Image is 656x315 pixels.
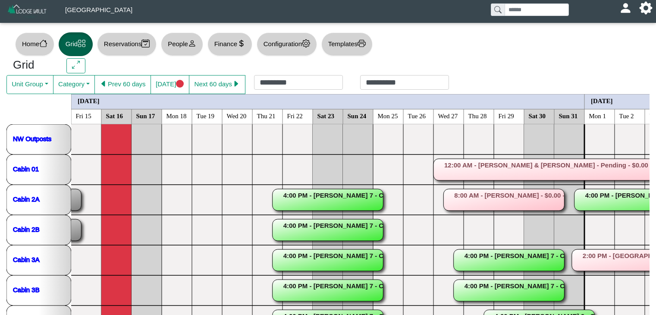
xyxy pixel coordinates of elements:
[257,32,317,56] button: Configurationgear
[76,112,91,119] text: Fri 15
[207,32,252,56] button: Financecurrency dollar
[227,112,247,119] text: Wed 20
[321,32,373,56] button: Templatesprinter
[100,80,108,88] svg: caret left fill
[161,32,203,56] button: Peopleperson
[589,112,606,119] text: Mon 1
[494,6,501,13] svg: search
[136,112,155,119] text: Sun 17
[438,112,458,119] text: Wed 27
[13,195,40,202] a: Cabin 2A
[13,255,40,263] a: Cabin 3A
[13,165,39,172] a: Cabin 01
[13,225,40,233] a: Cabin 2B
[622,5,629,11] svg: person fill
[499,112,514,119] text: Fri 29
[7,3,48,19] img: Z
[317,112,335,119] text: Sat 23
[360,75,449,90] input: Check out
[237,39,245,47] svg: currency dollar
[468,112,487,119] text: Thu 28
[408,112,426,119] text: Tue 26
[15,32,54,56] button: Homehouse
[378,112,398,119] text: Mon 25
[39,39,47,47] svg: house
[141,39,150,47] svg: calendar2 check
[166,112,187,119] text: Mon 18
[257,112,276,119] text: Thu 21
[106,112,123,119] text: Sat 16
[59,32,93,56] button: Gridgrid
[94,75,151,94] button: caret left fillPrev 60 days
[559,112,578,119] text: Sun 31
[151,75,189,94] button: [DATE]circle fill
[78,39,86,47] svg: grid
[591,97,613,104] text: [DATE]
[197,112,215,119] text: Tue 19
[97,32,157,56] button: Reservationscalendar2 check
[619,112,634,119] text: Tue 2
[254,75,343,90] input: Check in
[176,80,184,88] svg: circle fill
[13,286,40,293] a: Cabin 3B
[78,97,100,104] text: [DATE]
[529,112,546,119] text: Sat 30
[348,112,367,119] text: Sun 24
[53,75,95,94] button: Category
[302,39,310,47] svg: gear
[66,58,85,74] button: arrows angle expand
[13,58,53,72] h3: Grid
[358,39,366,47] svg: printer
[188,39,196,47] svg: person
[643,5,649,11] svg: gear fill
[13,135,51,142] a: NW Outposts
[232,80,240,88] svg: caret right fill
[6,75,53,94] button: Unit Group
[287,112,303,119] text: Fri 22
[72,61,80,69] svg: arrows angle expand
[189,75,245,94] button: Next 60 dayscaret right fill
